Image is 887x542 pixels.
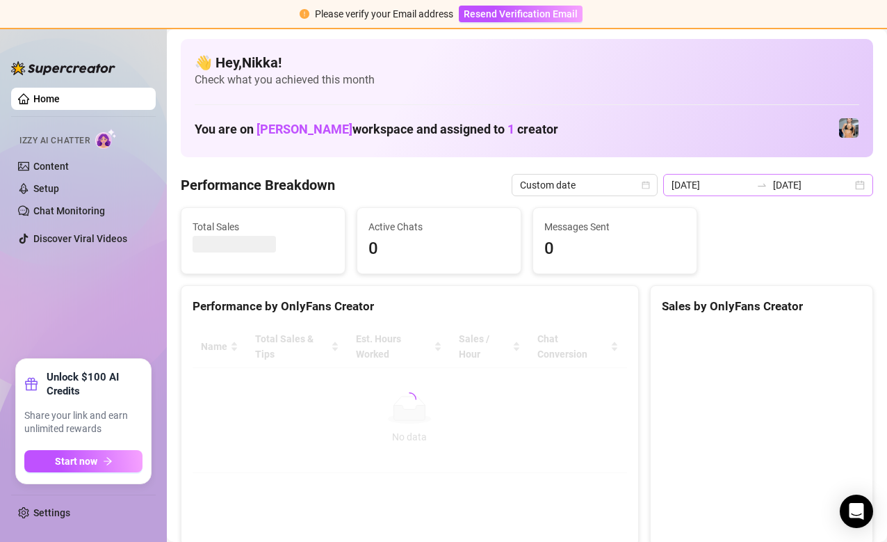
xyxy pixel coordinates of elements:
[24,450,143,472] button: Start nowarrow-right
[195,72,859,88] span: Check what you achieved this month
[19,134,90,148] span: Izzy AI Chatter
[24,409,143,436] span: Share your link and earn unlimited rewards
[642,181,650,189] span: calendar
[33,93,60,104] a: Home
[181,175,335,195] h4: Performance Breakdown
[315,6,453,22] div: Please verify your Email address
[47,370,143,398] strong: Unlock $100 AI Credits
[839,118,858,138] img: Veronica
[368,236,510,262] span: 0
[756,180,767,191] span: to
[103,456,113,466] span: arrow-right
[300,9,309,19] span: exclamation-circle
[544,219,685,234] span: Messages Sent
[24,377,38,391] span: gift
[402,392,416,406] span: loading
[33,205,105,216] a: Chat Monitoring
[33,183,59,194] a: Setup
[459,6,583,22] button: Resend Verification Email
[520,175,649,196] span: Custom date
[33,161,69,172] a: Content
[662,297,861,316] div: Sales by OnlyFans Creator
[756,180,767,191] span: swap-right
[33,233,127,244] a: Discover Viral Videos
[195,122,558,137] h1: You are on workspace and assigned to creator
[507,122,514,136] span: 1
[193,297,627,316] div: Performance by OnlyFans Creator
[840,495,873,528] div: Open Intercom Messenger
[672,177,751,193] input: Start date
[193,219,334,234] span: Total Sales
[464,8,578,19] span: Resend Verification Email
[55,456,97,467] span: Start now
[195,53,859,72] h4: 👋 Hey, Nikka !
[773,177,852,193] input: End date
[257,122,352,136] span: [PERSON_NAME]
[544,236,685,262] span: 0
[368,219,510,234] span: Active Chats
[95,129,117,149] img: AI Chatter
[33,507,70,518] a: Settings
[11,61,115,75] img: logo-BBDzfeDw.svg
